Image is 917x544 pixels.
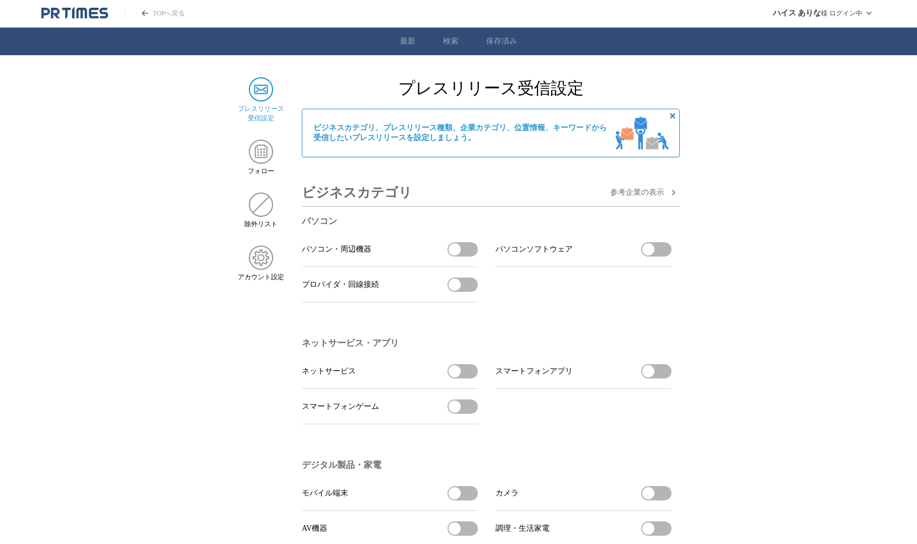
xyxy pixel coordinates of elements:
[302,366,356,376] span: ネットサービス
[244,220,278,229] span: 除外リスト
[302,402,379,412] span: スマートフォンゲーム
[248,167,274,176] span: フォロー
[486,36,517,46] a: 保存済み
[237,193,284,229] a: 除外リスト除外リスト
[237,77,284,123] a: プレスリリース 受信設定プレスリリース 受信設定
[125,9,185,18] a: PR TIMESのトップページはこちら
[313,123,607,143] span: ビジネスカテゴリ、プレスリリース種類、企業カテゴリ、位置情報、キーワードから 受信したいプレスリリースを設定しましょう。
[302,460,671,471] h3: デジタル製品・家電
[302,244,371,254] span: パソコン・周辺機器
[610,188,664,198] span: 参考企業の 表示
[495,524,550,534] span: 調理・生活家電
[302,179,412,206] h3: ビジネスカテゴリ
[400,36,415,46] a: 最新
[238,273,284,282] span: アカウント設定
[773,8,822,18] span: ハイス ありな
[302,280,379,290] span: プロバイダ・回線接続
[249,140,273,164] img: フォロー
[238,104,284,123] span: プレスリリース 受信設定
[666,109,679,122] button: 非表示にする
[237,246,284,282] a: アカウント設定アカウント設定
[249,193,273,217] img: 除外リスト
[237,140,284,176] a: フォローフォロー
[302,216,671,227] h3: パソコン
[443,36,458,46] a: 検索
[249,246,273,270] img: アカウント設定
[302,338,671,349] h3: ネットサービス・アプリ
[495,366,573,376] span: スマートフォンアプリ
[302,77,680,100] h2: プレスリリース受信設定
[302,524,327,534] span: AV機器
[495,488,519,498] span: カメラ
[41,7,108,20] a: PR TIMESのトップページはこちら
[302,488,348,498] span: モバイル端末
[495,244,573,254] span: パソコンソフトウェア
[249,77,273,102] img: プレスリリース 受信設定
[610,186,680,199] button: 参考企業の表示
